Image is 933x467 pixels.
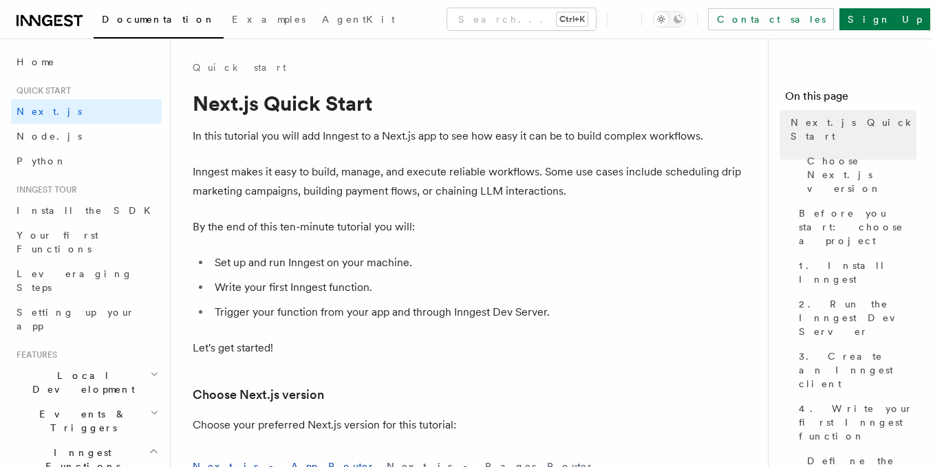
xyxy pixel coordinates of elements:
[11,85,71,96] span: Quick start
[17,307,135,332] span: Setting up your app
[11,223,162,261] a: Your first Functions
[793,201,916,253] a: Before you start: choose a project
[793,396,916,448] a: 4. Write your first Inngest function
[17,155,67,166] span: Python
[799,206,916,248] span: Before you start: choose a project
[17,131,82,142] span: Node.js
[793,344,916,396] a: 3. Create an Inngest client
[193,338,743,358] p: Let's get started!
[11,184,77,195] span: Inngest tour
[11,369,150,396] span: Local Development
[211,278,743,297] li: Write your first Inngest function.
[232,14,305,25] span: Examples
[708,8,834,30] a: Contact sales
[17,55,55,69] span: Home
[11,363,162,402] button: Local Development
[322,14,395,25] span: AgentKit
[211,303,743,322] li: Trigger your function from your app and through Inngest Dev Server.
[11,99,162,124] a: Next.js
[799,402,916,443] span: 4. Write your first Inngest function
[799,259,916,286] span: 1. Install Inngest
[102,14,215,25] span: Documentation
[193,61,286,74] a: Quick start
[11,300,162,338] a: Setting up your app
[11,198,162,223] a: Install the SDK
[447,8,596,30] button: Search...Ctrl+K
[791,116,916,143] span: Next.js Quick Start
[193,162,743,201] p: Inngest makes it easy to build, manage, and execute reliable workflows. Some use cases include sc...
[193,217,743,237] p: By the end of this ten-minute tutorial you will:
[314,4,403,37] a: AgentKit
[11,407,150,435] span: Events & Triggers
[11,50,162,74] a: Home
[94,4,224,39] a: Documentation
[785,110,916,149] a: Next.js Quick Start
[11,402,162,440] button: Events & Triggers
[11,149,162,173] a: Python
[802,149,916,201] a: Choose Next.js version
[11,261,162,300] a: Leveraging Steps
[17,205,159,216] span: Install the SDK
[11,349,57,360] span: Features
[17,230,98,254] span: Your first Functions
[785,88,916,110] h4: On this page
[799,349,916,391] span: 3. Create an Inngest client
[17,268,133,293] span: Leveraging Steps
[807,154,916,195] span: Choose Next.js version
[224,4,314,37] a: Examples
[193,385,324,404] a: Choose Next.js version
[193,127,743,146] p: In this tutorial you will add Inngest to a Next.js app to see how easy it can be to build complex...
[193,91,743,116] h1: Next.js Quick Start
[653,11,686,28] button: Toggle dark mode
[211,253,743,272] li: Set up and run Inngest on your machine.
[799,297,916,338] span: 2. Run the Inngest Dev Server
[557,12,588,26] kbd: Ctrl+K
[17,106,82,117] span: Next.js
[793,292,916,344] a: 2. Run the Inngest Dev Server
[11,124,162,149] a: Node.js
[793,253,916,292] a: 1. Install Inngest
[193,415,743,435] p: Choose your preferred Next.js version for this tutorial:
[839,8,930,30] a: Sign Up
